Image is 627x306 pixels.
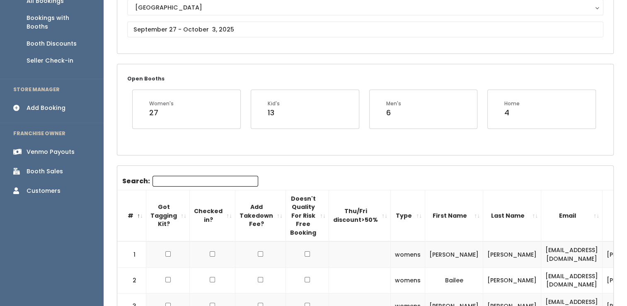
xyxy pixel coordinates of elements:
[425,190,483,241] th: First Name: activate to sort column ascending
[483,241,541,267] td: [PERSON_NAME]
[117,241,146,267] td: 1
[27,14,90,31] div: Bookings with Booths
[286,190,329,241] th: Doesn't Quality For Risk Free Booking : activate to sort column ascending
[268,107,280,118] div: 13
[117,267,146,293] td: 2
[127,75,165,82] small: Open Booths
[391,241,425,267] td: womens
[27,39,77,48] div: Booth Discounts
[27,187,61,195] div: Customers
[127,22,603,37] input: September 27 - October 3, 2025
[391,267,425,293] td: womens
[149,100,174,107] div: Women's
[117,190,146,241] th: #: activate to sort column descending
[122,176,258,187] label: Search:
[190,190,235,241] th: Checked in?: activate to sort column ascending
[268,100,280,107] div: Kid's
[504,107,520,118] div: 4
[27,56,73,65] div: Seller Check-in
[483,267,541,293] td: [PERSON_NAME]
[483,190,541,241] th: Last Name: activate to sort column ascending
[425,241,483,267] td: [PERSON_NAME]
[235,190,286,241] th: Add Takedown Fee?: activate to sort column ascending
[391,190,425,241] th: Type: activate to sort column ascending
[504,100,520,107] div: Home
[146,190,190,241] th: Got Tagging Kit?: activate to sort column ascending
[541,267,603,293] td: [EMAIL_ADDRESS][DOMAIN_NAME]
[27,167,63,176] div: Booth Sales
[153,176,258,187] input: Search:
[425,267,483,293] td: Bailee
[541,241,603,267] td: [EMAIL_ADDRESS][DOMAIN_NAME]
[27,104,65,112] div: Add Booking
[149,107,174,118] div: 27
[386,100,401,107] div: Men's
[386,107,401,118] div: 6
[135,3,596,12] div: [GEOGRAPHIC_DATA]
[27,148,75,156] div: Venmo Payouts
[329,190,391,241] th: Thu/Fri discount&gt;50%: activate to sort column ascending
[541,190,603,241] th: Email: activate to sort column ascending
